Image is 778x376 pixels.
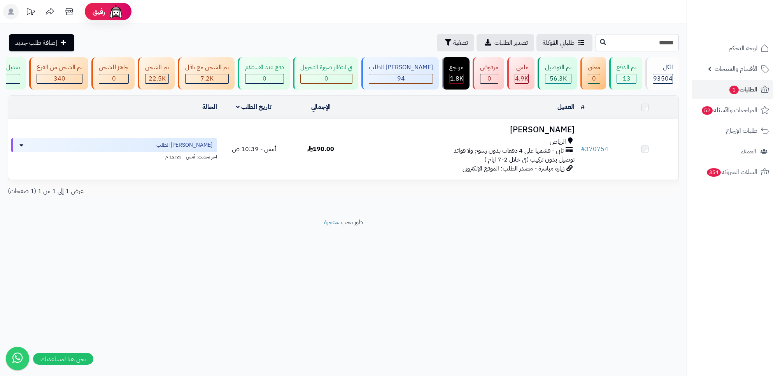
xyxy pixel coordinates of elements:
a: طلبات الإرجاع [692,121,773,140]
a: تم التوصيل 56.3K [536,57,579,90]
a: جاهز للشحن 0 [90,57,136,90]
a: مرفوض 0 [471,57,506,90]
div: 13 [617,74,636,83]
img: ai-face.png [108,4,124,19]
span: 93504 [653,74,673,83]
div: دفع عند الاستلام [245,63,284,72]
a: الطلبات1 [692,80,773,99]
div: معلق [588,63,600,72]
div: 0 [480,74,498,83]
span: رفيق [93,7,105,16]
span: 94 [397,74,405,83]
div: 22512 [145,74,168,83]
span: المراجعات والأسئلة [701,105,757,116]
a: #370754 [581,144,608,154]
span: الأقسام والمنتجات [715,63,757,74]
span: [PERSON_NAME] الطلب [156,141,212,149]
a: مرتجع 1.8K [440,57,471,90]
span: 13 [623,74,631,83]
div: 0 [245,74,284,83]
span: 0 [592,74,596,83]
a: ملغي 4.9K [506,57,536,90]
a: تم الشحن مع ناقل 7.2K [176,57,236,90]
div: 7223 [186,74,228,83]
span: 4.9K [515,74,528,83]
a: العميل [557,102,575,112]
a: لوحة التحكم [692,39,773,58]
div: الكل [653,63,673,72]
span: 52 [702,106,713,115]
span: تصدير الطلبات [494,38,528,47]
span: 340 [54,74,65,83]
span: زيارة مباشرة - مصدر الطلب: الموقع الإلكتروني [463,164,564,173]
a: الكل93504 [644,57,680,90]
div: ملغي [515,63,529,72]
span: # [581,144,585,154]
span: 0 [263,74,266,83]
span: العملاء [741,146,756,157]
div: 56258 [545,74,571,83]
h3: [PERSON_NAME] [357,125,575,134]
span: 7.2K [200,74,214,83]
span: إضافة طلب جديد [15,38,57,47]
div: عرض 1 إلى 1 من 1 (1 صفحات) [2,187,343,196]
a: العملاء [692,142,773,161]
a: السلات المتروكة354 [692,163,773,181]
div: 0 [99,74,128,83]
span: 190.00 [307,144,334,154]
span: أمس - 10:39 ص [232,144,276,154]
a: [PERSON_NAME] الطلب 94 [360,57,440,90]
span: 56.3K [550,74,567,83]
div: 1786 [450,74,463,83]
div: 0 [301,74,352,83]
span: الرياض [550,137,566,146]
a: معلق 0 [579,57,608,90]
span: تابي - قسّمها على 4 دفعات بدون رسوم ولا فوائد [454,146,564,155]
div: تم الدفع [617,63,636,72]
a: # [581,102,585,112]
span: 0 [487,74,491,83]
a: متجرة [324,218,338,227]
a: في انتظار صورة التحويل 0 [291,57,360,90]
a: المراجعات والأسئلة52 [692,101,773,119]
span: 354 [707,168,721,177]
div: 94 [369,74,433,83]
span: الطلبات [729,84,757,95]
div: مرتجع [449,63,464,72]
span: طلباتي المُوكلة [543,38,575,47]
span: تصفية [453,38,468,47]
span: 1.8K [450,74,463,83]
a: الحالة [202,102,217,112]
div: تم الشحن من الفرع [37,63,82,72]
span: السلات المتروكة [706,167,757,177]
div: 0 [588,74,600,83]
div: 4940 [515,74,528,83]
img: logo-2.png [725,21,771,37]
div: جاهز للشحن [99,63,129,72]
span: 22.5K [149,74,166,83]
a: دفع عند الاستلام 0 [236,57,291,90]
div: تم التوصيل [545,63,571,72]
div: مرفوض [480,63,498,72]
a: إضافة طلب جديد [9,34,74,51]
span: لوحة التحكم [729,43,757,54]
span: طلبات الإرجاع [726,125,757,136]
div: تم الشحن [145,63,169,72]
div: 340 [37,74,82,83]
a: تاريخ الطلب [236,102,272,112]
button: تصفية [437,34,474,51]
span: 1 [729,86,739,94]
span: 0 [324,74,328,83]
a: تم الشحن 22.5K [136,57,176,90]
div: في انتظار صورة التحويل [300,63,352,72]
a: تصدير الطلبات [477,34,534,51]
a: تحديثات المنصة [21,4,40,21]
a: طلباتي المُوكلة [536,34,592,51]
a: الإجمالي [311,102,331,112]
div: تم الشحن مع ناقل [185,63,229,72]
div: اخر تحديث: أمس - 12:23 م [11,152,217,160]
span: 0 [112,74,116,83]
a: تم الشحن من الفرع 340 [28,57,90,90]
span: توصيل بدون تركيب (في خلال 2-7 ايام ) [484,155,575,164]
div: [PERSON_NAME] الطلب [369,63,433,72]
